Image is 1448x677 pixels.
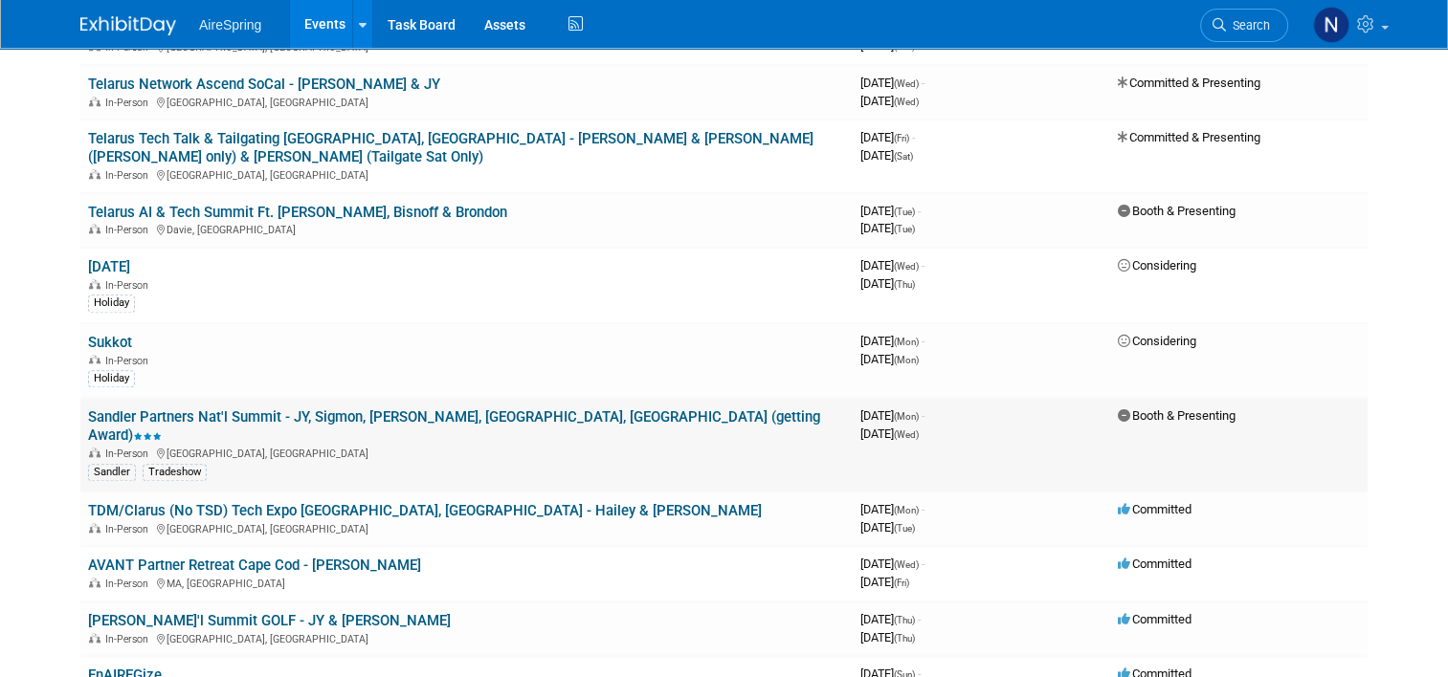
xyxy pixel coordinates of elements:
[89,224,100,233] img: In-Person Event
[894,337,919,347] span: (Mon)
[88,612,451,629] a: [PERSON_NAME]'l Summit GOLF - JY & [PERSON_NAME]
[860,76,924,90] span: [DATE]
[1313,7,1349,43] img: Natalie Pyron
[860,130,915,144] span: [DATE]
[199,17,261,33] span: AireSpring
[88,76,440,93] a: Telarus Network Ascend SoCal - [PERSON_NAME] & JY
[918,612,921,626] span: -
[894,151,913,162] span: (Sat)
[922,557,924,571] span: -
[860,575,909,589] span: [DATE]
[922,334,924,348] span: -
[894,224,915,234] span: (Tue)
[105,224,154,236] span: In-Person
[105,279,154,292] span: In-Person
[88,630,845,645] div: [GEOGRAPHIC_DATA], [GEOGRAPHIC_DATA]
[894,97,919,107] span: (Wed)
[88,258,130,275] a: [DATE]
[105,523,154,535] span: In-Person
[1118,76,1260,90] span: Committed & Presenting
[1118,334,1196,348] span: Considering
[143,464,207,481] div: Tradeshow
[860,630,915,644] span: [DATE]
[88,130,813,165] a: Telarus Tech Talk & Tailgating [GEOGRAPHIC_DATA], [GEOGRAPHIC_DATA] - [PERSON_NAME] & [PERSON_NAM...
[860,520,915,535] span: [DATE]
[918,204,921,218] span: -
[88,575,845,590] div: MA, [GEOGRAPHIC_DATA]
[88,557,421,574] a: AVANT Partner Retreat Cape Cod - [PERSON_NAME]
[860,502,924,516] span: [DATE]
[89,355,100,364] img: In-Person Event
[1118,130,1260,144] span: Committed & Presenting
[88,94,845,109] div: [GEOGRAPHIC_DATA], [GEOGRAPHIC_DATA]
[88,408,820,444] a: Sandler Partners Nat'l Summit - JY, Sigmon, [PERSON_NAME], [GEOGRAPHIC_DATA], [GEOGRAPHIC_DATA] (...
[860,557,924,571] span: [DATE]
[860,221,915,235] span: [DATE]
[1118,408,1236,423] span: Booth & Presenting
[860,276,915,291] span: [DATE]
[105,97,154,109] span: In-Person
[89,448,100,457] img: In-Person Event
[88,445,845,460] div: [GEOGRAPHIC_DATA], [GEOGRAPHIC_DATA]
[1118,204,1236,218] span: Booth & Presenting
[860,204,921,218] span: [DATE]
[894,411,919,422] span: (Mon)
[922,258,924,273] span: -
[894,578,909,588] span: (Fri)
[88,520,845,535] div: [GEOGRAPHIC_DATA], [GEOGRAPHIC_DATA]
[912,130,915,144] span: -
[860,612,921,626] span: [DATE]
[894,633,915,644] span: (Thu)
[860,426,919,441] span: [DATE]
[88,334,132,351] a: Sukkot
[894,207,915,217] span: (Tue)
[922,502,924,516] span: -
[80,16,176,35] img: ExhibitDay
[88,221,845,236] div: Davie, [GEOGRAPHIC_DATA]
[1200,9,1288,42] a: Search
[89,279,100,289] img: In-Person Event
[894,133,909,143] span: (Fri)
[860,148,913,163] span: [DATE]
[88,464,136,481] div: Sandler
[922,408,924,423] span: -
[105,633,154,645] span: In-Person
[922,76,924,90] span: -
[105,169,154,182] span: In-Person
[860,408,924,423] span: [DATE]
[89,633,100,643] img: In-Person Event
[860,258,924,273] span: [DATE]
[89,523,100,533] img: In-Person Event
[894,615,915,625] span: (Thu)
[88,166,845,182] div: [GEOGRAPHIC_DATA], [GEOGRAPHIC_DATA]
[894,261,919,272] span: (Wed)
[1118,258,1196,273] span: Considering
[860,94,919,108] span: [DATE]
[894,559,919,570] span: (Wed)
[89,169,100,179] img: In-Person Event
[105,578,154,590] span: In-Person
[105,448,154,460] span: In-Person
[860,352,919,366] span: [DATE]
[88,295,135,312] div: Holiday
[1118,612,1192,626] span: Committed
[88,502,762,519] a: TDM/Clarus (No TSD) Tech Expo [GEOGRAPHIC_DATA], [GEOGRAPHIC_DATA] - Hailey & [PERSON_NAME]
[89,578,100,587] img: In-Person Event
[894,78,919,89] span: (Wed)
[894,429,919,440] span: (Wed)
[1118,557,1192,571] span: Committed
[894,505,919,515] span: (Mon)
[1226,18,1270,33] span: Search
[89,97,100,106] img: In-Person Event
[894,523,915,534] span: (Tue)
[1118,502,1192,516] span: Committed
[860,334,924,348] span: [DATE]
[88,204,507,221] a: Telarus AI & Tech Summit Ft. [PERSON_NAME], Bisnoff & Brondon
[894,355,919,365] span: (Mon)
[88,370,135,387] div: Holiday
[105,355,154,367] span: In-Person
[894,279,915,290] span: (Thu)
